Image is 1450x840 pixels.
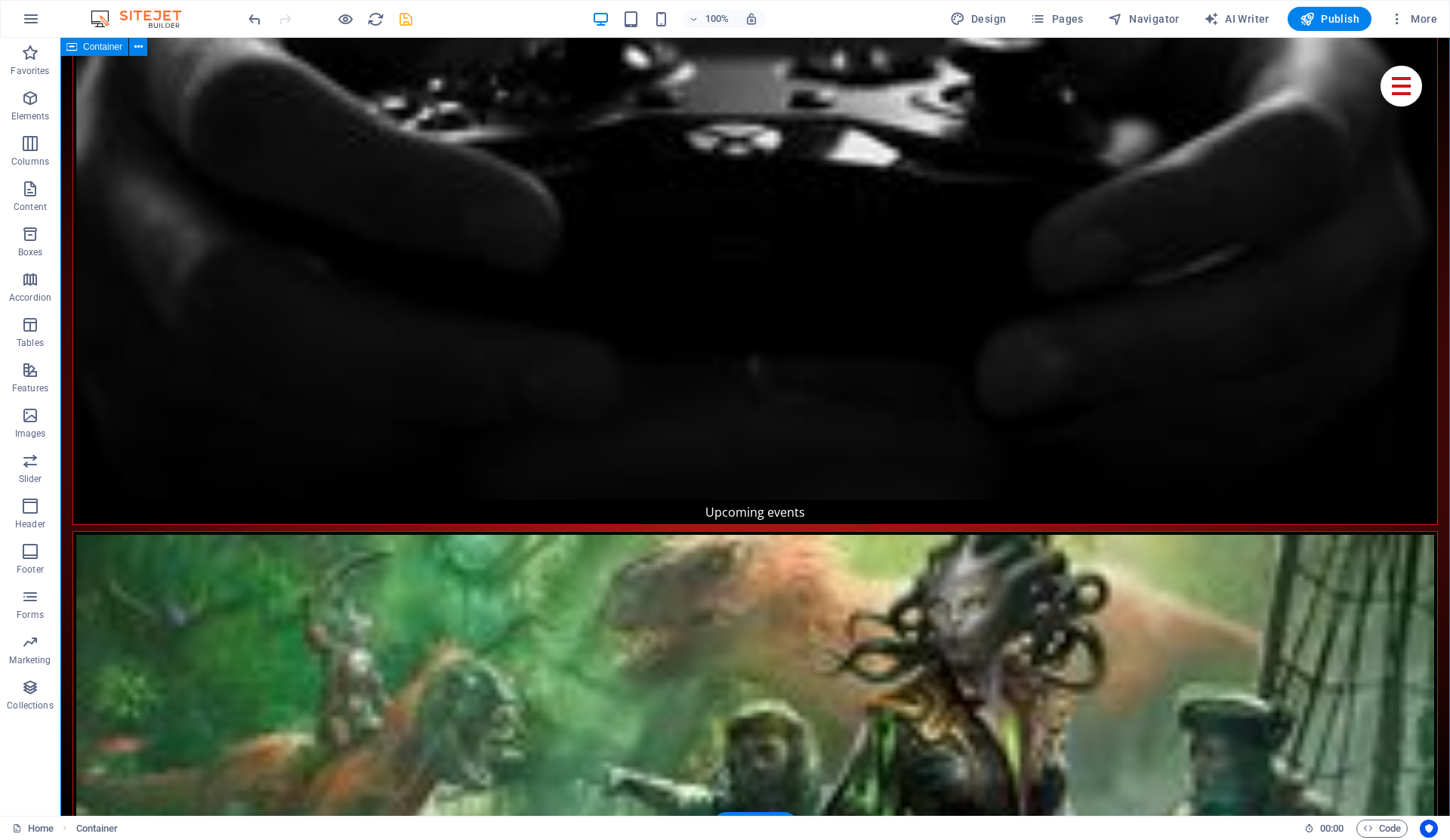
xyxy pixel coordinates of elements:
[1204,11,1270,26] span: AI Writer
[714,812,797,838] div: + Add section
[944,7,1013,31] button: Design
[336,10,354,28] button: Click here to leave preview mode and continue editing
[14,201,47,213] p: Content
[1384,7,1443,31] button: More
[944,7,1013,31] div: Design (Ctrl+Alt+Y)
[11,110,50,122] p: Elements
[1288,7,1371,31] button: Publish
[1198,7,1276,31] button: AI Writer
[7,699,53,712] p: Collections
[83,42,122,51] span: Container
[397,11,415,28] i: Save (Ctrl+S)
[17,337,44,349] p: Tables
[1024,7,1089,31] button: Pages
[705,10,730,28] h6: 100%
[17,609,44,621] p: Forms
[9,292,51,304] p: Accordion
[1420,820,1438,838] button: Usercentrics
[396,10,415,28] button: save
[366,10,384,28] button: reload
[1030,11,1083,26] span: Pages
[12,820,54,838] a: Click to cancel selection. Double-click to open Pages
[76,820,119,838] nav: breadcrumb
[246,11,264,28] i: Undo: Move elements (Ctrl+Z)
[683,10,736,28] button: 100%
[87,10,200,28] img: Editor Logo
[17,564,44,576] p: Footer
[1320,820,1344,838] span: 00 00
[15,428,46,440] p: Images
[11,156,49,168] p: Columns
[12,382,48,394] p: Features
[245,10,264,28] button: undo
[1331,823,1333,834] span: :
[1304,820,1344,838] h6: Session time
[18,246,43,258] p: Boxes
[745,12,758,26] i: On resize automatically adjust zoom level to fit chosen device.
[9,654,51,666] p: Marketing
[950,11,1007,26] span: Design
[1363,820,1401,838] span: Code
[1390,11,1437,26] span: More
[19,473,42,485] p: Slider
[1356,820,1408,838] button: Code
[76,820,119,838] span: Click to select. Double-click to edit
[15,518,45,530] p: Header
[1102,7,1186,31] button: Navigator
[1108,11,1180,26] span: Navigator
[11,65,49,77] p: Favorites
[1300,11,1359,26] span: Publish
[367,11,384,28] i: Reload page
